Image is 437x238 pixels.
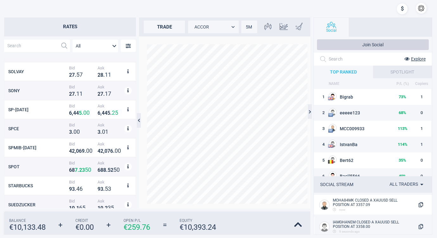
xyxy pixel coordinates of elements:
strong: 114 % [398,142,408,147]
strong: 3 [69,129,72,135]
div: grid [4,58,136,208]
span: Ask [98,161,123,165]
strong: 1 [105,128,108,135]
span: Bid [69,161,94,165]
strong: . [106,167,108,173]
strong: 8 [100,72,103,78]
button: Join Social [317,39,429,50]
span: Social [326,28,337,33]
strong: 0 [115,147,118,154]
button: Explore [400,54,426,64]
div: SPOTLIGHT [373,66,432,78]
strong: 2 [98,91,100,97]
strong: 0 [102,128,105,135]
tr: 1US flagBigrab73%1 [314,89,431,105]
td: 1 [412,137,431,152]
img: US flag [328,144,333,148]
strong: 2 [112,109,115,116]
strong: 0 [76,148,79,154]
th: P/L (%) [393,78,412,89]
strong: 6 [69,167,72,173]
div: 5M [241,21,257,33]
td: 0 [412,105,431,121]
span: Ask [98,85,123,89]
span: Ask [98,66,123,70]
strong: 0 [86,147,89,154]
div: trade [144,21,185,33]
strong: 2 [100,148,103,154]
strong: + [106,221,111,229]
strong: 6 [69,110,72,116]
img: EU flag [328,113,333,118]
strong: 6 [98,110,100,116]
div: SPMIB-[DATE] [8,145,67,150]
strong: 0 [89,147,92,154]
strong: 8 [100,167,103,173]
div: SOLVAY [8,69,67,74]
strong: , [103,148,104,154]
strong: . [78,167,79,173]
td: 1 [412,89,431,105]
strong: 2 [69,91,72,97]
strong: 5 [85,166,88,173]
strong: . [75,186,76,192]
strong: 3 [82,167,85,173]
strong: 113 % [398,126,408,131]
strong: 5 [105,185,108,192]
span: Bid [69,123,94,127]
span: Open P/L [123,218,150,223]
strong: 8 [103,167,106,173]
strong: 0 [73,128,77,135]
strong: 2 [98,72,100,78]
img: BE flag [328,160,333,164]
strong: 1 [105,71,108,78]
strong: 40 % [399,174,406,178]
strong: . [113,148,115,154]
strong: . [75,91,76,97]
td: Bigrab [328,89,393,105]
strong: 1 [98,205,100,211]
span: Bid [69,180,94,184]
img: EU flag [328,176,333,181]
strong: € 10,393.24 [180,223,216,232]
td: IstvanBa [328,137,393,152]
td: 3 [314,121,328,137]
strong: 5 [82,204,85,211]
td: 1 [314,89,328,105]
tr: 4US flagIstvanBa114%1 [314,137,431,152]
strong: 0 [100,205,103,211]
strong: 3 [98,129,100,135]
button: Social [314,18,349,37]
strong: 5 [113,166,117,173]
div: STARBUCKS [8,183,67,188]
tr: 5BE flagBert6235%0 [314,152,431,168]
td: Bert62 [328,152,393,168]
span: Balance [9,218,46,223]
strong: 5 [107,110,110,116]
td: 2 [314,105,328,121]
strong: € 259.76 [123,223,150,232]
strong: 35 % [399,158,406,163]
strong: . [100,129,102,135]
strong: 4 [104,110,107,116]
div: SOCIAL STREAM [320,182,353,187]
strong: 1 [76,90,79,97]
span: Bid [69,104,94,108]
div: ACCOR [188,21,239,33]
img: sirix [5,3,39,38]
td: 0 [412,152,431,168]
span: Explore [411,56,426,61]
strong: 4 [98,148,100,154]
strong: 6 [110,148,113,154]
strong: 7 [79,71,83,78]
strong: 6 [79,185,83,192]
span: Ask [98,123,123,127]
span: Ask [98,104,123,108]
td: eeeee123 [328,105,393,121]
strong: 7 [72,91,75,97]
strong: . [103,205,105,211]
strong: 0 [117,166,120,173]
strong: , [75,148,76,154]
td: 4 [314,137,328,152]
span: Bid [69,66,94,70]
